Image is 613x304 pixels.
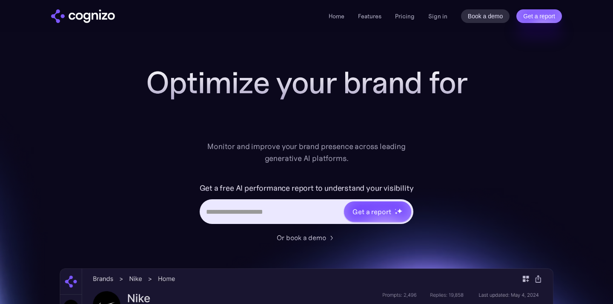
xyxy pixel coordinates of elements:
a: Book a demo [461,9,510,23]
a: Get a report [516,9,562,23]
label: Get a free AI performance report to understand your visibility [200,181,414,195]
div: Monitor and improve your brand presence across leading generative AI platforms. [202,141,411,164]
img: star [395,212,398,215]
h1: Optimize your brand for [136,66,477,100]
a: Sign in [428,11,447,21]
a: Or book a demo [277,232,336,243]
a: Get a reportstarstarstar [343,201,412,223]
form: Hero URL Input Form [200,181,414,228]
a: Home [329,12,344,20]
a: Features [358,12,381,20]
a: Pricing [395,12,415,20]
img: star [397,208,402,214]
div: Get a report [352,206,391,217]
div: Or book a demo [277,232,326,243]
a: home [51,9,115,23]
img: star [395,209,396,210]
img: cognizo logo [51,9,115,23]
